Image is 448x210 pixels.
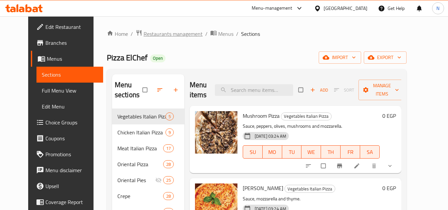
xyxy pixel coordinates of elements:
[45,134,98,142] span: Coupons
[45,150,98,158] span: Promotions
[163,160,174,168] div: items
[163,193,173,199] span: 28
[117,192,163,200] div: Crepe
[324,5,367,12] div: [GEOGRAPHIC_DATA]
[215,84,293,96] input: search
[45,166,98,174] span: Menu disclaimer
[45,23,98,31] span: Edit Restaurant
[263,145,282,159] button: MO
[112,188,184,204] div: Crepe28
[243,111,280,121] span: Mushroom Pizza
[321,145,341,159] button: TH
[45,198,98,206] span: Coverage Report
[301,145,321,159] button: WE
[112,140,184,156] div: Meat Italian Pizza17
[117,144,163,152] div: Meat Italian Pizza
[45,118,98,126] span: Choice Groups
[165,128,174,136] div: items
[163,177,173,183] span: 25
[42,71,98,79] span: Sections
[42,87,98,95] span: Full Menu View
[301,159,317,173] button: sort-choices
[205,30,208,38] li: /
[360,145,380,159] button: SA
[343,147,357,157] span: FR
[165,112,174,120] div: items
[112,124,184,140] div: Chicken Italian Pizza9
[195,111,237,154] img: Mushroom Pizza
[107,50,148,65] span: Pizza ElChef
[243,122,380,130] p: Sauce, peppers, olives, mushrooms and mozzarella.
[252,133,289,139] span: [DATE] 03:24 AM
[383,159,399,173] button: show more
[304,147,318,157] span: WE
[163,144,174,152] div: items
[210,30,233,38] a: Menus
[31,130,103,146] a: Coupons
[364,82,400,98] span: Manage items
[163,145,173,152] span: 17
[243,145,263,159] button: SU
[139,84,153,96] span: Select all sections
[281,112,331,120] span: Vegetables Italian Pizza
[31,146,103,162] a: Promotions
[330,85,358,95] span: Select section first
[31,114,103,130] a: Choice Groups
[308,85,330,95] button: Add
[265,147,280,157] span: MO
[112,172,184,188] div: Oriental Pies25
[364,51,407,64] button: export
[319,51,361,64] button: import
[153,83,168,97] span: Sort sections
[36,99,103,114] a: Edit Menu
[367,159,383,173] button: delete
[166,129,173,136] span: 9
[155,177,162,183] svg: Inactive section
[252,4,292,12] div: Menu-management
[45,39,98,47] span: Branches
[31,35,103,51] a: Branches
[112,156,184,172] div: Oriental Pizza28
[163,192,174,200] div: items
[117,176,155,184] span: Oriental Pies
[324,147,338,157] span: TH
[236,30,238,38] li: /
[150,54,165,62] div: Open
[163,161,173,168] span: 28
[163,176,174,184] div: items
[31,178,103,194] a: Upsell
[369,53,401,62] span: export
[42,103,98,110] span: Edit Menu
[436,5,439,12] span: N
[382,183,396,193] h6: 0 EGP
[310,86,328,94] span: Add
[294,84,308,96] span: Select section
[47,55,98,63] span: Menus
[285,185,335,193] span: Vegetables Italian Pizza
[107,30,128,38] a: Home
[190,80,207,100] h2: Menu items
[131,30,133,38] li: /
[285,185,335,193] div: Vegetables Italian Pizza
[358,80,406,100] button: Manage items
[243,195,380,203] p: Sauce, mozzarella and thyme.
[107,30,407,38] nav: breadcrumb
[243,183,283,193] span: [PERSON_NAME]
[317,160,331,172] span: Select to update
[117,128,165,136] span: Chicken Italian Pizza
[282,145,302,159] button: TU
[341,145,360,159] button: FR
[218,30,233,38] span: Menus
[324,53,356,62] span: import
[332,159,348,173] button: Branch-specific-item
[112,108,184,124] div: Vegetables Italian Pizza5
[166,113,173,120] span: 5
[117,112,165,120] span: Vegetables Italian Pizza
[144,30,203,38] span: Restaurants management
[31,51,103,67] a: Menus
[246,147,260,157] span: SU
[387,163,393,169] svg: Show Choices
